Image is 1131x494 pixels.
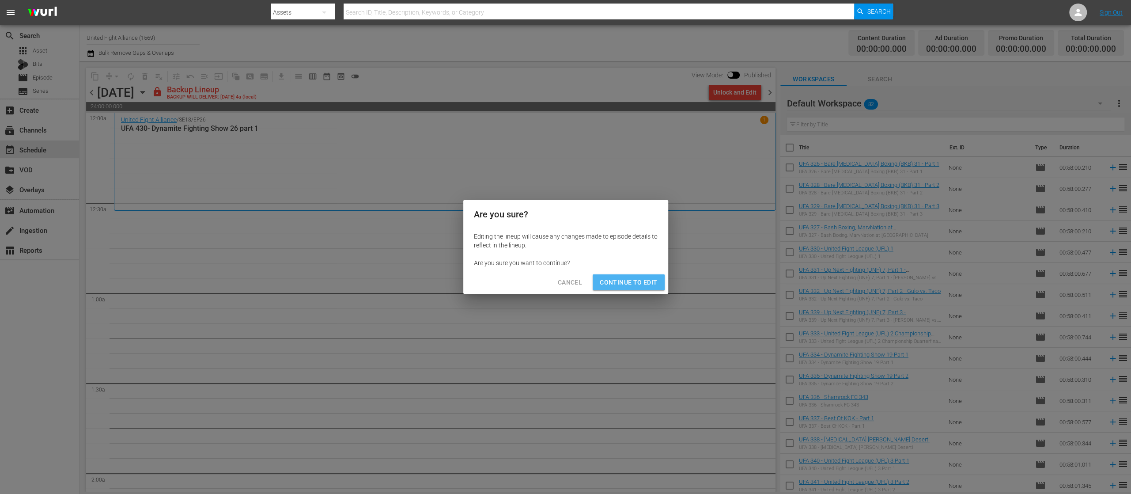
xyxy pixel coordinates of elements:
[5,7,16,18] span: menu
[558,277,582,288] span: Cancel
[600,277,657,288] span: Continue to Edit
[867,4,890,19] span: Search
[1100,9,1123,16] a: Sign Out
[551,274,589,291] button: Cancel
[474,232,658,250] div: Editing the lineup will cause any changes made to episode details to reflect in the lineup.
[21,2,64,23] img: ans4CAIJ8jUAAAAAAAAAAAAAAAAAAAAAAAAgQb4GAAAAAAAAAAAAAAAAAAAAAAAAJMjXAAAAAAAAAAAAAAAAAAAAAAAAgAT5G...
[474,207,658,221] h2: Are you sure?
[474,258,658,267] div: Are you sure you want to continue?
[593,274,664,291] button: Continue to Edit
